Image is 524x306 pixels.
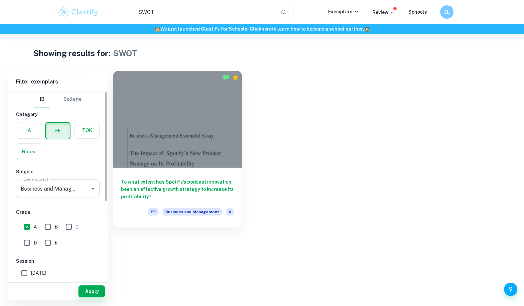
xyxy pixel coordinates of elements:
[16,257,100,265] h6: Session
[57,5,99,19] img: Clastify logo
[16,168,100,175] h6: Subject
[134,3,275,21] input: Search for any exemplars...
[33,47,110,59] h1: Showing results for:
[46,123,70,139] button: EE
[440,5,454,19] button: EL
[75,223,79,230] span: C
[163,208,222,216] span: Business and Management
[64,91,81,107] button: College
[113,73,242,229] a: To what extent has Spotify’s podcast innovation been an effective growth strategy to increase its...
[16,122,41,138] button: IA
[328,8,359,15] p: Exemplars
[232,74,239,81] div: Premium
[113,47,137,59] h1: SWOT
[21,176,48,182] label: Type a subject
[121,178,234,200] h6: To what extent has Spotify’s podcast innovation been an effective growth strategy to increase its...
[223,74,229,81] img: Marked
[16,111,100,118] h6: Category
[34,91,50,107] button: IB
[8,73,108,91] h6: Filter exemplars
[148,208,159,216] span: EE
[364,26,370,32] span: 🏫
[88,184,97,193] button: Open
[75,122,99,138] button: TOK
[16,209,100,216] h6: Grade
[78,285,105,297] button: Apply
[34,239,37,246] span: D
[55,239,58,246] span: E
[55,223,58,230] span: B
[261,26,272,32] a: here
[226,208,234,216] span: A
[1,25,523,33] h6: We just launched Clastify for Schools. Click to learn how to become a school partner.
[504,283,517,296] button: Help and Feedback
[34,91,81,107] div: Filter type choice
[372,9,395,16] p: Review
[16,144,41,160] button: Notes
[408,9,427,15] a: Schools
[155,26,160,32] span: 🏫
[31,269,46,277] span: [DATE]
[443,8,451,16] h6: EL
[34,223,37,230] span: A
